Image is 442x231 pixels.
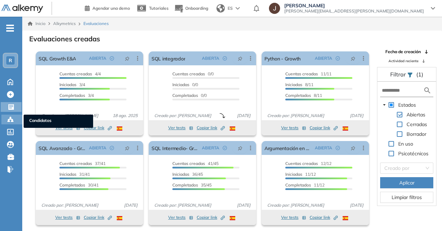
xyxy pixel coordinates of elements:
span: check-circle [223,146,227,150]
span: 11/12 [285,182,325,188]
button: Copiar link [197,213,225,222]
span: 36/45 [172,172,203,177]
span: Fecha de creación [385,49,421,55]
span: 18 ago. 2025 [110,113,140,119]
span: 8/11 [285,93,322,98]
i: - [6,27,14,29]
img: Logo [1,5,43,13]
span: Copiar link [197,214,225,221]
span: Abiertas [407,112,425,118]
img: search icon [423,86,432,95]
img: world [216,4,225,13]
span: Borrador [405,130,428,138]
span: pushpin [238,56,243,61]
span: Copiar link [84,214,112,221]
span: 30/41 [59,182,99,188]
span: [PERSON_NAME] [284,3,424,8]
span: ABIERTA [315,55,332,61]
span: Copiar link [84,125,112,131]
span: 3/4 [59,93,94,98]
span: Completados [172,182,198,188]
span: En uso [398,141,413,147]
span: Creado por: [PERSON_NAME] [264,113,327,119]
span: Iniciadas [59,172,76,177]
span: Cerradas [405,120,428,129]
span: ABIERTA [89,145,106,151]
span: Tutoriales [149,6,169,11]
button: Copiar link [310,124,338,132]
span: check-circle [336,56,340,60]
a: SQL Growth E&A [39,51,76,65]
span: 11/12 [285,172,316,177]
a: Argumentación en negociaciones [264,141,312,155]
span: Candidatos [29,117,88,125]
span: pushpin [351,145,355,151]
button: Copiar link [310,213,338,222]
span: Copiar link [310,125,338,131]
button: Ver tests [168,213,193,222]
span: check-circle [336,146,340,150]
button: pushpin [345,53,361,64]
button: Limpiar filtros [380,192,433,203]
button: Ver tests [281,213,306,222]
span: Psicotécnicos [398,150,428,157]
span: Cuentas creadas [172,71,205,76]
button: Onboarding [174,1,208,16]
span: pushpin [125,145,130,151]
span: Estados [398,102,416,108]
img: ESP [230,216,235,220]
button: Ver tests [55,213,80,222]
span: pushpin [238,145,243,151]
img: ESP [230,126,235,131]
span: Iniciadas [172,82,189,87]
a: SQL Intermedio- Growth [152,141,199,155]
a: SQL integrador [152,51,185,65]
button: Copiar link [197,124,225,132]
button: Copiar link [84,124,112,132]
button: pushpin [345,142,361,154]
span: ES [228,5,233,11]
span: Iniciadas [285,172,302,177]
span: Aplicar [399,179,415,187]
img: ESP [117,126,122,131]
span: (1) [416,70,423,79]
span: check-circle [223,56,227,60]
button: Aplicar [380,177,433,188]
span: 3/4 [59,82,85,87]
span: Estados [397,101,417,109]
span: Copiar link [310,214,338,221]
img: arrow [236,7,240,10]
span: check-circle [110,56,114,60]
span: Completados [285,182,311,188]
span: pushpin [351,56,355,61]
span: 0/0 [172,71,214,76]
span: Cuentas creadas [285,71,318,76]
span: Creado por: [PERSON_NAME] [39,202,101,208]
span: 37/41 [59,161,106,166]
span: Completados [59,182,85,188]
a: Python - Growth [264,51,301,65]
span: Cuentas creadas [59,161,92,166]
span: [PERSON_NAME][EMAIL_ADDRESS][PERSON_NAME][DOMAIN_NAME] [284,8,424,14]
span: Borrador [407,131,426,137]
span: 0/0 [172,93,207,98]
span: Cuentas creadas [285,161,318,166]
span: ABIERTA [202,145,219,151]
span: 12/12 [285,161,331,166]
button: Copiar link [84,213,112,222]
span: Abiertas [405,110,427,119]
span: Limpiar filtros [392,193,422,201]
button: pushpin [120,53,135,64]
button: Ver tests [55,124,80,132]
span: 31/41 [59,172,90,177]
span: Psicotécnicos [397,149,430,158]
button: pushpin [232,142,248,154]
span: pushpin [125,56,130,61]
span: Cuentas creadas [172,161,205,166]
img: ESP [343,216,348,220]
button: Ver tests [281,124,306,132]
span: Completados [285,93,311,98]
span: Creado por: [PERSON_NAME] [152,113,214,119]
span: En uso [397,140,415,148]
span: check-circle [110,146,114,150]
